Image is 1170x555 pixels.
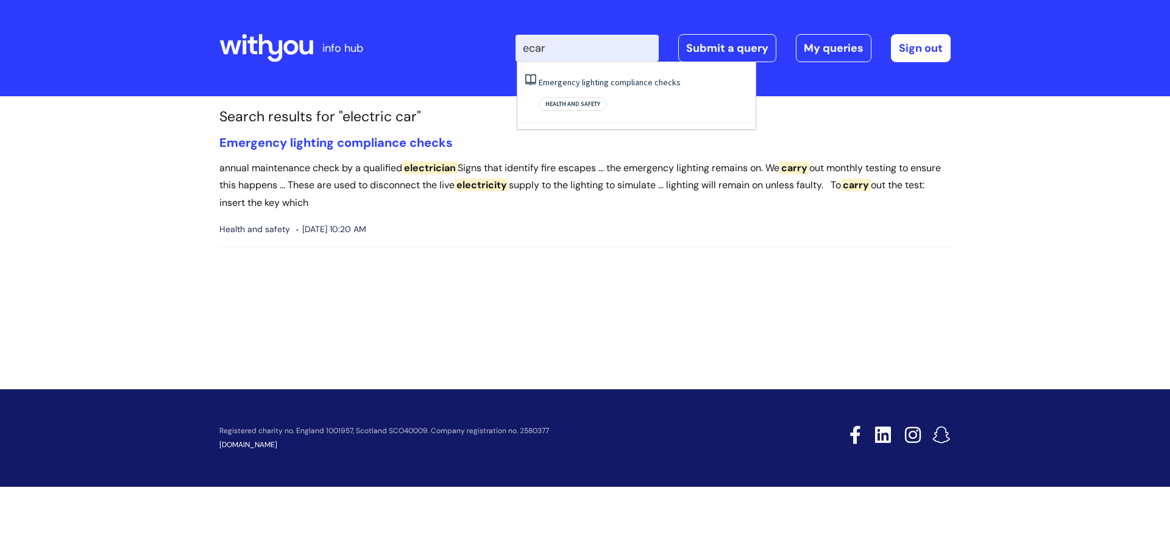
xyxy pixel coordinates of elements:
a: Emergency lighting compliance checks [539,77,681,88]
h1: Search results for "electric car" [219,108,951,125]
a: Emergency lighting compliance checks [219,135,453,150]
a: [DOMAIN_NAME] [219,440,277,450]
span: electricity [455,179,509,191]
span: Health and safety [219,222,290,237]
a: Sign out [891,34,951,62]
span: [DATE] 10:20 AM [296,222,366,237]
span: Health and safety [539,97,607,111]
p: info hub [322,38,363,58]
input: Search [516,35,659,62]
p: annual maintenance check by a qualified Signs that identify fire escapes ... the emergency lighti... [219,160,951,212]
a: Submit a query [678,34,776,62]
p: Registered charity no. England 1001957, Scotland SCO40009. Company registration no. 2580377 [219,427,763,435]
span: carry [841,179,871,191]
span: carry [779,161,809,174]
a: My queries [796,34,871,62]
div: | - [516,34,951,62]
span: electrician [402,161,458,174]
